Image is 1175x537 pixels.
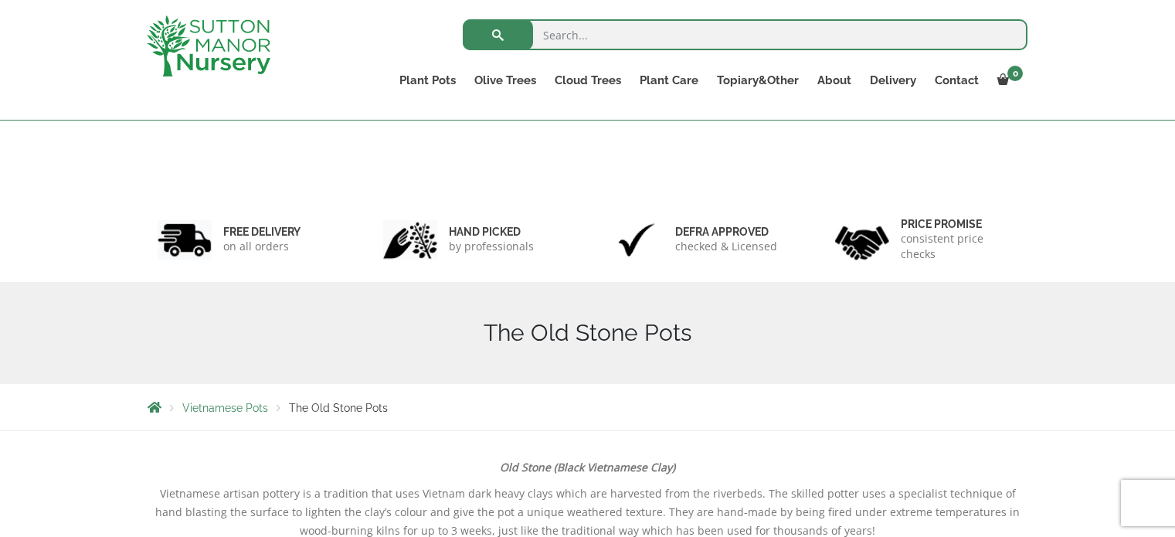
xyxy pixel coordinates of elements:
[925,70,988,91] a: Contact
[289,402,388,414] span: The Old Stone Pots
[835,216,889,263] img: 4.jpg
[630,70,708,91] a: Plant Care
[901,231,1018,262] p: consistent price checks
[675,239,777,254] p: checked & Licensed
[861,70,925,91] a: Delivery
[449,239,534,254] p: by professionals
[463,19,1027,50] input: Search...
[500,460,675,474] strong: Old Stone (Black Vietnamese Clay)
[383,220,437,260] img: 2.jpg
[223,225,301,239] h6: FREE DELIVERY
[147,15,270,76] img: logo
[158,220,212,260] img: 1.jpg
[223,239,301,254] p: on all orders
[901,217,1018,231] h6: Price promise
[1007,66,1023,81] span: 0
[808,70,861,91] a: About
[148,319,1028,347] h1: The Old Stone Pots
[610,220,664,260] img: 3.jpg
[545,70,630,91] a: Cloud Trees
[708,70,808,91] a: Topiary&Other
[465,70,545,91] a: Olive Trees
[449,225,534,239] h6: hand picked
[148,401,1028,413] nav: Breadcrumbs
[988,70,1027,91] a: 0
[182,402,268,414] a: Vietnamese Pots
[675,225,777,239] h6: Defra approved
[390,70,465,91] a: Plant Pots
